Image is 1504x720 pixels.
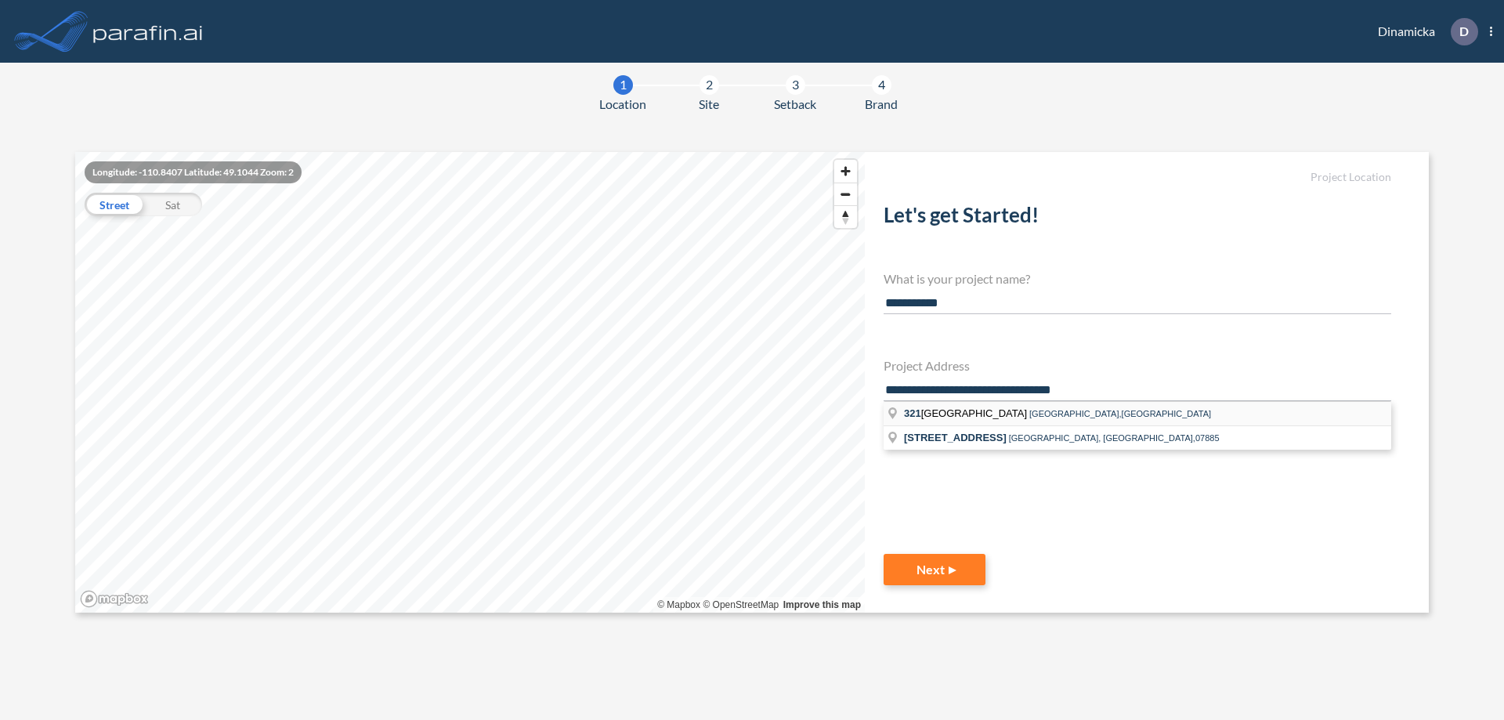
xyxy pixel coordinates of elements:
div: Longitude: -110.8407 Latitude: 49.1044 Zoom: 2 [85,161,302,183]
span: Site [699,95,719,114]
button: Zoom in [834,160,857,183]
canvas: Map [75,152,865,613]
div: 2 [700,75,719,95]
div: 1 [613,75,633,95]
span: [GEOGRAPHIC_DATA], [GEOGRAPHIC_DATA],07885 [1009,433,1220,443]
div: Sat [143,193,202,216]
span: 321 [904,407,921,419]
div: 4 [872,75,891,95]
span: [GEOGRAPHIC_DATA],[GEOGRAPHIC_DATA] [1029,409,1211,418]
h2: Let's get Started! [884,203,1391,233]
div: Dinamicka [1354,18,1492,45]
a: Improve this map [783,599,861,610]
p: D [1459,24,1469,38]
span: Brand [865,95,898,114]
button: Reset bearing to north [834,205,857,228]
h4: What is your project name? [884,271,1391,286]
span: Reset bearing to north [834,206,857,228]
span: Setback [774,95,816,114]
a: Mapbox [657,599,700,610]
a: Mapbox homepage [80,590,149,608]
button: Zoom out [834,183,857,205]
button: Next [884,554,985,585]
span: [GEOGRAPHIC_DATA] [904,407,1029,419]
span: [STREET_ADDRESS] [904,432,1007,443]
div: Street [85,193,143,216]
a: OpenStreetMap [703,599,779,610]
img: logo [90,16,206,47]
div: 3 [786,75,805,95]
h4: Project Address [884,358,1391,373]
span: Location [599,95,646,114]
h5: Project Location [884,171,1391,184]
